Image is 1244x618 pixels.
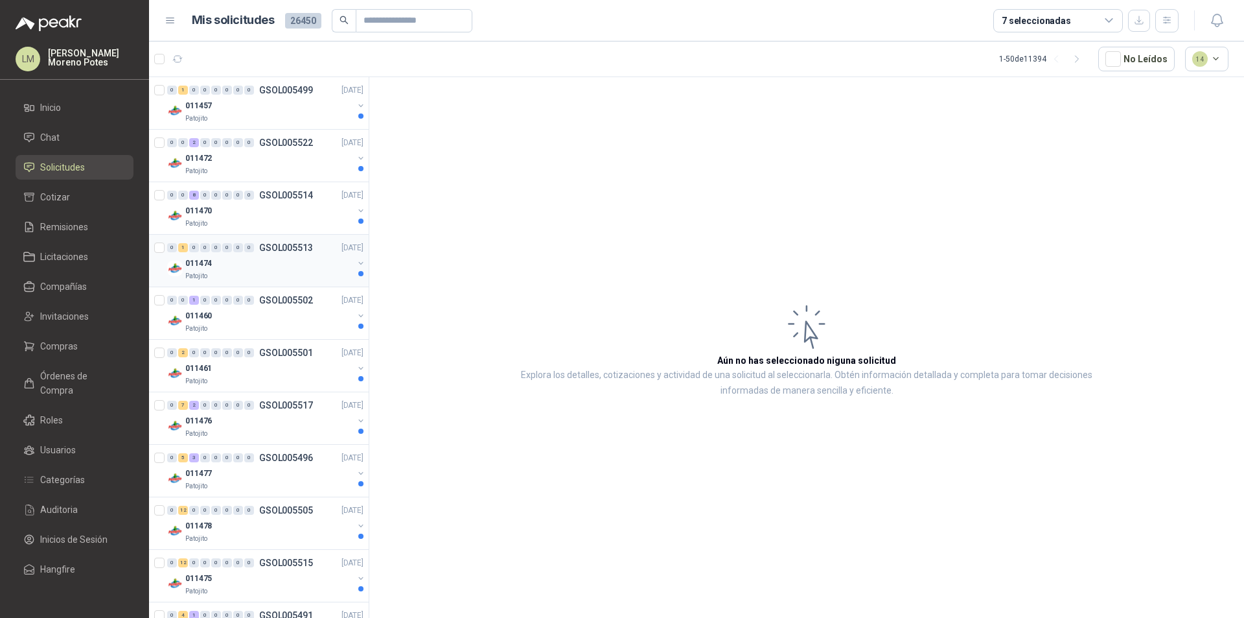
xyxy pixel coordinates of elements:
div: 0 [222,453,232,462]
div: 0 [167,296,177,305]
span: Inicios de Sesión [40,532,108,547]
div: 0 [211,401,221,410]
p: Patojito [185,113,207,124]
div: 0 [189,558,199,567]
div: 0 [200,296,210,305]
div: 0 [211,86,221,95]
div: LM [16,47,40,71]
a: Hangfire [16,557,133,582]
span: Solicitudes [40,160,85,174]
div: 5 [178,453,188,462]
div: 0 [244,191,254,200]
div: 0 [178,138,188,147]
img: Company Logo [167,471,183,486]
img: Company Logo [167,576,183,591]
div: 0 [244,86,254,95]
div: 0 [211,138,221,147]
p: Patojito [185,219,207,229]
div: 0 [200,348,210,357]
div: 0 [200,191,210,200]
a: 0 12 0 0 0 0 0 0 GSOL005515[DATE] Company Logo011475Patojito [167,555,366,597]
div: 0 [233,86,243,95]
a: Auditoria [16,497,133,522]
p: [DATE] [341,505,363,517]
span: Categorías [40,473,85,487]
a: Categorías [16,468,133,492]
p: GSOL005515 [259,558,313,567]
div: 2 [178,348,188,357]
span: Roles [40,413,63,427]
div: 0 [244,506,254,515]
span: Hangfire [40,562,75,576]
div: 2 [189,401,199,410]
p: [DATE] [341,294,363,307]
p: [DATE] [341,242,363,254]
img: Company Logo [167,313,183,329]
div: 0 [233,558,243,567]
span: search [340,16,349,25]
img: Company Logo [167,261,183,276]
div: 0 [233,401,243,410]
div: 0 [233,296,243,305]
p: 011478 [185,520,212,532]
div: 0 [222,558,232,567]
p: [DATE] [341,189,363,202]
div: 0 [178,296,188,305]
h3: Aún no has seleccionado niguna solicitud [717,353,896,368]
div: 0 [222,348,232,357]
div: 0 [211,243,221,252]
div: 3 [189,453,199,462]
div: 0 [211,453,221,462]
div: 12 [178,558,188,567]
p: Patojito [185,324,207,334]
div: 0 [200,558,210,567]
a: Inicio [16,95,133,120]
div: 0 [200,138,210,147]
a: 0 0 8 0 0 0 0 0 GSOL005514[DATE] Company Logo011470Patojito [167,187,366,229]
div: 0 [200,401,210,410]
a: Compras [16,334,133,359]
p: GSOL005517 [259,401,313,410]
img: Company Logo [167,418,183,434]
div: 0 [178,191,188,200]
p: 011460 [185,310,212,322]
div: 0 [244,558,254,567]
div: 0 [233,453,243,462]
div: 0 [244,453,254,462]
p: [DATE] [341,347,363,359]
p: GSOL005502 [259,296,313,305]
div: 0 [233,138,243,147]
p: GSOL005496 [259,453,313,462]
div: 0 [222,191,232,200]
a: Órdenes de Compra [16,364,133,403]
div: 0 [167,348,177,357]
p: [DATE] [341,84,363,97]
a: 0 7 2 0 0 0 0 0 GSOL005517[DATE] Company Logo011476Patojito [167,398,366,439]
div: 0 [211,506,221,515]
div: 0 [233,243,243,252]
div: 0 [244,348,254,357]
p: [DATE] [341,452,363,464]
img: Company Logo [167,208,183,224]
div: 0 [244,243,254,252]
div: 0 [222,506,232,515]
p: GSOL005501 [259,348,313,357]
div: 0 [200,453,210,462]
p: 011472 [185,152,212,165]
div: 2 [189,138,199,147]
span: Usuarios [40,443,76,457]
a: 0 2 0 0 0 0 0 0 GSOL005501[DATE] Company Logo011461Patojito [167,345,366,386]
a: 0 0 2 0 0 0 0 0 GSOL005522[DATE] Company Logo011472Patojito [167,135,366,176]
span: Órdenes de Compra [40,369,121,398]
div: 0 [167,558,177,567]
div: 0 [244,296,254,305]
div: 0 [189,86,199,95]
p: GSOL005522 [259,138,313,147]
img: Company Logo [167,156,183,171]
a: Chat [16,125,133,150]
a: 0 1 0 0 0 0 0 0 GSOL005513[DATE] Company Logo011474Patojito [167,240,366,281]
div: 0 [211,558,221,567]
a: Cotizar [16,185,133,209]
span: Compras [40,339,78,353]
a: Usuarios [16,438,133,462]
